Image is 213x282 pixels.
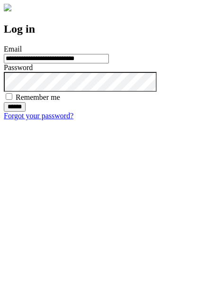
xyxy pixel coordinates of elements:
[4,63,33,71] label: Password
[4,4,11,11] img: logo-4e3dc11c47720685a147b03b5a06dd966a58ff35d612b21f08c02c0306f2b779.png
[16,93,60,101] label: Remember me
[4,112,73,120] a: Forgot your password?
[4,23,209,35] h2: Log in
[4,45,22,53] label: Email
